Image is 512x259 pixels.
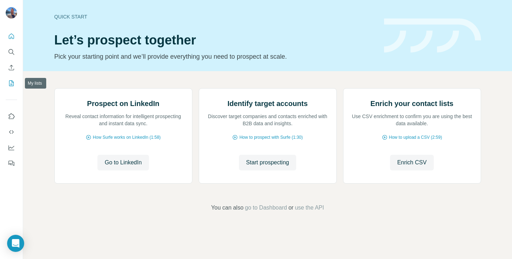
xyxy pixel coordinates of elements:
[54,33,375,47] h1: Let’s prospect together
[6,7,17,18] img: Avatar
[295,203,324,212] button: use the API
[288,203,293,212] span: or
[6,110,17,123] button: Use Surfe on LinkedIn
[97,155,149,170] button: Go to LinkedIn
[6,157,17,170] button: Feedback
[397,158,427,167] span: Enrich CSV
[389,134,442,141] span: How to upload a CSV (2:59)
[246,158,289,167] span: Start prospecting
[6,61,17,74] button: Enrich CSV
[390,155,434,170] button: Enrich CSV
[245,203,287,212] button: go to Dashboard
[6,46,17,58] button: Search
[211,203,244,212] span: You can also
[351,113,474,127] p: Use CSV enrichment to confirm you are using the best data available.
[228,99,308,109] h2: Identify target accounts
[54,13,375,20] div: Quick start
[206,113,329,127] p: Discover target companies and contacts enriched with B2B data and insights.
[384,18,481,53] img: banner
[7,235,24,252] div: Open Intercom Messenger
[93,134,161,141] span: How Surfe works on LinkedIn (1:58)
[62,113,185,127] p: Reveal contact information for intelligent prospecting and instant data sync.
[6,77,17,90] button: My lists
[87,99,159,109] h2: Prospect on LinkedIn
[105,158,142,167] span: Go to LinkedIn
[6,30,17,43] button: Quick start
[239,134,303,141] span: How to prospect with Surfe (1:30)
[370,99,453,109] h2: Enrich your contact lists
[54,52,375,62] p: Pick your starting point and we’ll provide everything you need to prospect at scale.
[6,126,17,138] button: Use Surfe API
[239,155,296,170] button: Start prospecting
[6,141,17,154] button: Dashboard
